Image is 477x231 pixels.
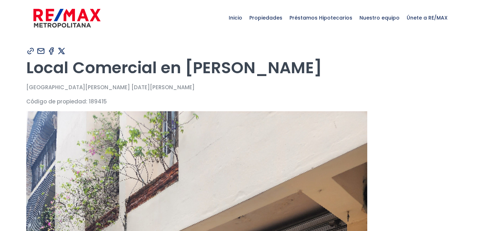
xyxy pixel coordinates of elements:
img: Compartir [47,47,56,55]
span: 189415 [89,98,107,105]
span: Únete a RE/MAX [403,7,451,28]
img: Compartir [26,47,35,55]
span: Propiedades [246,7,286,28]
span: Nuestro equipo [356,7,403,28]
span: Inicio [225,7,246,28]
h1: Local Comercial en [PERSON_NAME] [26,58,451,77]
span: Código de propiedad: [26,98,87,105]
img: Compartir [57,47,66,55]
p: [GEOGRAPHIC_DATA][PERSON_NAME] [DATE][PERSON_NAME] [26,83,451,92]
img: remax-metropolitana-logo [33,7,101,29]
span: Préstamos Hipotecarios [286,7,356,28]
img: Compartir [37,47,45,55]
